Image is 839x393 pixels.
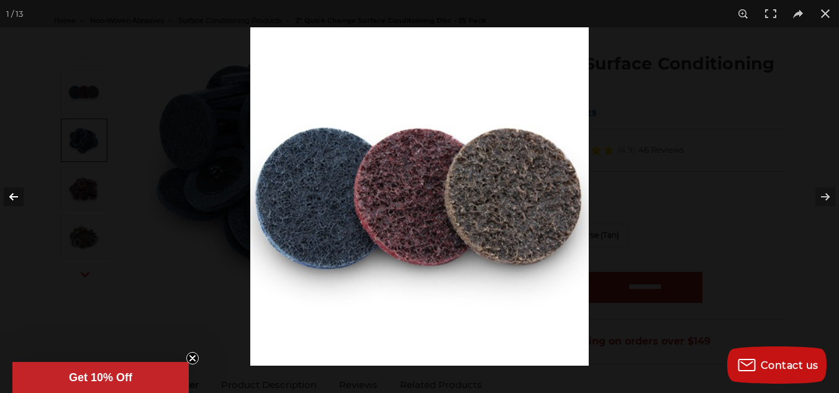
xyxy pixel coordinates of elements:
div: Get 10% OffClose teaser [12,362,189,393]
img: 2InchSurfaceConditioning__23166.1700676921.jpg [250,27,589,366]
button: Contact us [727,346,827,384]
button: Next (arrow right) [796,166,839,228]
span: Get 10% Off [69,371,132,384]
button: Close teaser [186,352,199,364]
span: Contact us [761,359,819,371]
